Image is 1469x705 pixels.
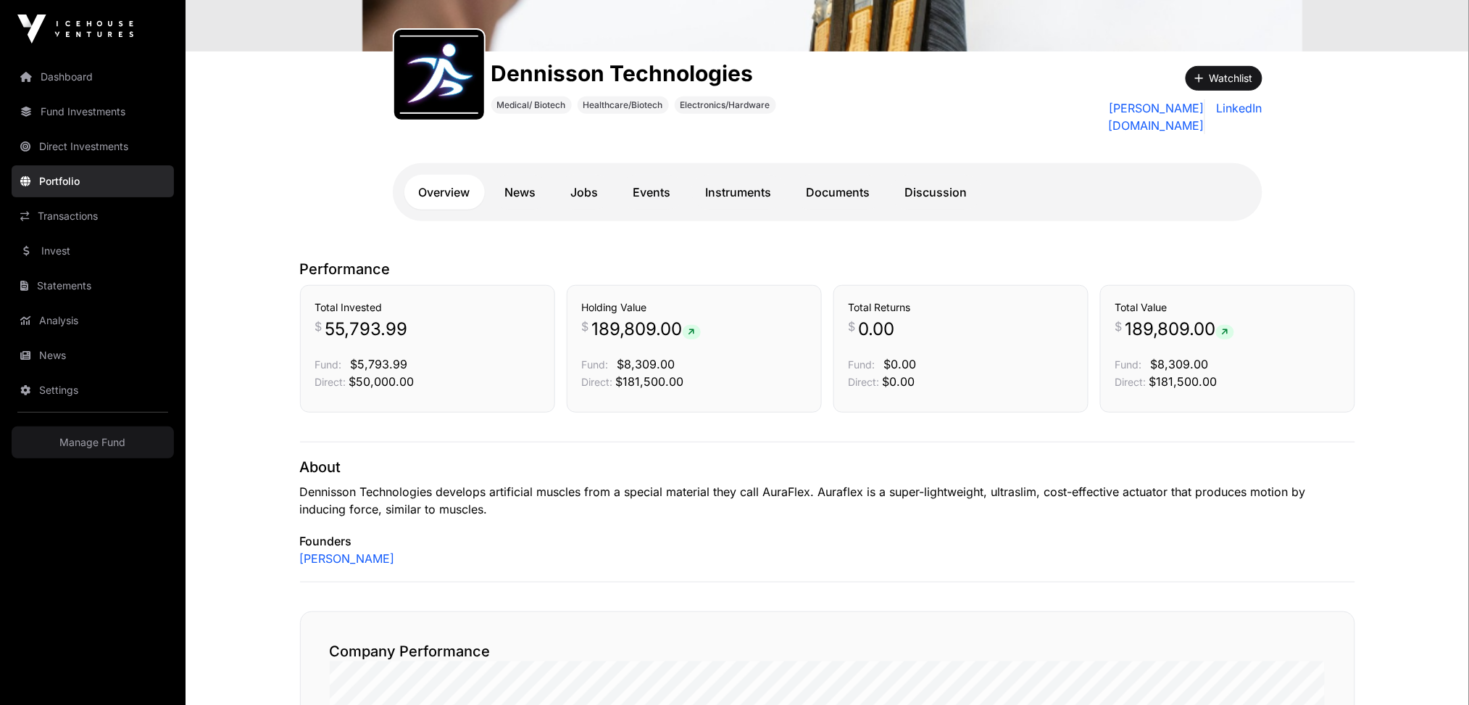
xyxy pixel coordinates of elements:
img: Icehouse Ventures Logo [17,15,133,44]
span: $ [1115,318,1123,335]
nav: Tabs [404,175,1251,210]
a: Transactions [12,200,174,232]
a: Overview [404,175,485,210]
a: Documents [792,175,885,210]
span: $0.00 [884,357,917,371]
a: Fund Investments [12,96,174,128]
a: Portfolio [12,165,174,197]
span: 0.00 [859,318,895,341]
span: $50,000.00 [349,374,415,389]
a: Direct Investments [12,131,174,162]
h2: Company Performance [330,641,1326,661]
a: Manage Fund [12,426,174,458]
a: [PERSON_NAME][DOMAIN_NAME] [1022,99,1204,134]
span: $ [849,318,856,335]
span: $8,309.00 [1151,357,1209,371]
img: dennisson_technologies_logo.jpeg [400,36,478,114]
span: 189,809.00 [1125,318,1234,341]
span: Electronics/Hardware [681,99,770,111]
a: Instruments [691,175,786,210]
h3: Total Invested [315,300,540,315]
a: Events [619,175,686,210]
a: News [12,339,174,371]
a: Discussion [891,175,982,210]
h1: Dennisson Technologies [491,60,776,86]
span: Fund: [1115,358,1142,371]
span: Fund: [849,358,875,371]
iframe: Chat Widget [1397,635,1469,705]
a: News [491,175,551,210]
span: $181,500.00 [1149,374,1218,389]
span: Direct: [315,376,346,388]
a: [PERSON_NAME] [300,550,395,567]
span: 189,809.00 [592,318,701,341]
p: About [300,457,1355,477]
span: Fund: [582,358,609,371]
span: $ [582,318,589,335]
h3: Total Returns [849,300,1073,315]
span: Direct: [582,376,613,388]
a: Invest [12,235,174,267]
span: Direct: [849,376,880,388]
a: Analysis [12,305,174,337]
span: Medical/ Biotech [497,99,566,111]
span: Fund: [315,358,342,371]
h3: Holding Value [582,300,807,315]
button: Watchlist [1186,66,1262,91]
span: Direct: [1115,376,1147,388]
a: LinkedIn [1211,99,1262,134]
span: Healthcare/Biotech [583,99,663,111]
a: Settings [12,374,174,406]
a: Jobs [557,175,613,210]
p: Performance [300,259,1355,279]
a: Dashboard [12,61,174,93]
span: $0.00 [883,374,915,389]
span: $181,500.00 [616,374,684,389]
p: Founders [300,532,1355,550]
span: $8,309.00 [617,357,675,371]
h3: Total Value [1115,300,1340,315]
span: $ [315,318,322,335]
span: $5,793.99 [351,357,408,371]
p: Dennisson Technologies develops artificial muscles from a special material they call AuraFlex. Au... [300,483,1355,518]
span: 55,793.99 [325,318,408,341]
a: Statements [12,270,174,302]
